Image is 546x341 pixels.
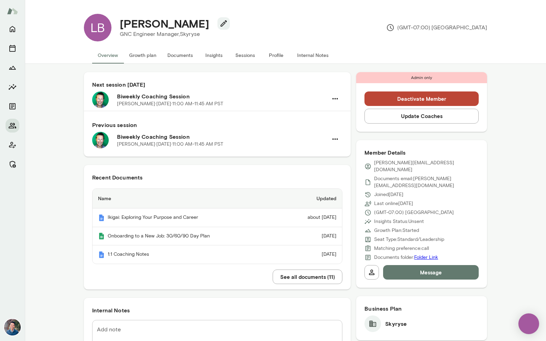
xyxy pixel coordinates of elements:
[281,208,342,227] td: about [DATE]
[92,306,342,314] h6: Internal Notes
[374,227,419,234] p: Growth Plan: Started
[6,157,19,171] button: Manage
[84,14,111,41] div: LB
[7,4,18,18] img: Mento
[374,175,479,189] p: Documents email: [PERSON_NAME][EMAIL_ADDRESS][DOMAIN_NAME]
[120,30,224,38] p: GNC Engineer Manager, Skyryse
[374,236,444,243] p: Seat Type: Standard/Leadership
[198,47,230,64] button: Insights
[6,99,19,113] button: Documents
[374,159,479,173] p: [PERSON_NAME][EMAIL_ADDRESS][DOMAIN_NAME]
[92,47,124,64] button: Overview
[117,133,328,141] h6: Biweekly Coaching Session
[374,254,438,261] p: Documents folder:
[6,61,19,75] button: Growth Plan
[281,245,342,264] td: [DATE]
[117,141,223,148] p: [PERSON_NAME] · [DATE] · 11:00 AM-11:45 AM PST
[6,138,19,152] button: Client app
[92,189,281,208] th: Name
[364,304,479,313] h6: Business Plan
[230,47,261,64] button: Sessions
[281,227,342,246] td: [DATE]
[364,148,479,157] h6: Member Details
[261,47,292,64] button: Profile
[92,121,342,129] h6: Previous session
[92,80,342,89] h6: Next session [DATE]
[374,200,413,207] p: Last online [DATE]
[120,17,209,30] h4: [PERSON_NAME]
[374,218,424,225] p: Insights Status: Unsent
[6,22,19,36] button: Home
[364,109,479,123] button: Update Coaches
[374,209,454,216] p: (GMT-07:00) [GEOGRAPHIC_DATA]
[6,119,19,133] button: Members
[374,191,403,198] p: Joined [DATE]
[356,72,487,83] div: Admin only
[383,265,479,280] button: Message
[273,270,342,284] button: See all documents (11)
[281,189,342,208] th: Updated
[117,100,223,107] p: [PERSON_NAME] · [DATE] · 11:00 AM-11:45 AM PST
[364,91,479,106] button: Deactivate Member
[6,80,19,94] button: Insights
[4,319,21,335] img: Alex Yu
[414,254,438,260] a: Folder Link
[124,47,162,64] button: Growth plan
[98,214,105,221] img: Mento
[92,208,281,227] th: Ikigai: Exploring Your Purpose and Career
[92,173,342,182] h6: Recent Documents
[374,245,429,252] p: Matching preference: call
[117,92,328,100] h6: Biweekly Coaching Session
[6,41,19,55] button: Sessions
[385,320,407,328] h6: Skyryse
[292,47,334,64] button: Internal Notes
[98,233,105,240] img: Mento
[98,251,105,258] img: Mento
[92,227,281,246] th: Onboarding to a New Job: 30/60/90 Day Plan
[92,245,281,264] th: 1:1 Coaching Notes
[162,47,198,64] button: Documents
[386,23,487,32] p: (GMT-07:00) [GEOGRAPHIC_DATA]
